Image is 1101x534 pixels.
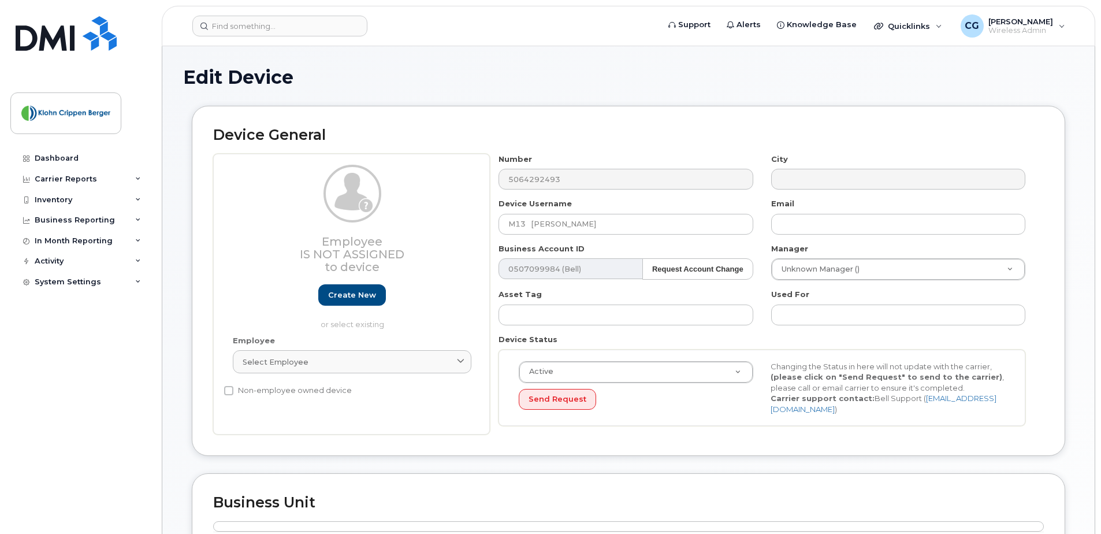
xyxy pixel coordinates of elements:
button: Request Account Change [642,258,753,280]
p: or select existing [233,319,471,330]
span: Select employee [243,357,308,368]
label: Used For [771,289,809,300]
h3: Employee [233,235,471,273]
a: Unknown Manager () [772,259,1025,280]
span: Unknown Manager () [775,264,860,275]
strong: (please click on "Send Request" to send to the carrier) [771,372,1002,381]
a: [EMAIL_ADDRESS][DOMAIN_NAME] [771,394,996,414]
label: Email [771,198,794,209]
label: City [771,154,788,165]
span: to device [325,260,380,274]
label: Number [499,154,532,165]
strong: Request Account Change [652,265,743,273]
h2: Device General [213,127,1044,143]
label: Employee [233,335,275,346]
a: Active [519,362,753,383]
label: Device Status [499,334,557,345]
span: Active [522,366,553,377]
a: Select employee [233,350,471,373]
label: Manager [771,243,808,254]
a: Create new [318,284,386,306]
strong: Carrier support contact: [771,394,875,403]
button: Send Request [519,389,596,410]
h2: Business Unit [213,495,1044,511]
label: Device Username [499,198,572,209]
input: Non-employee owned device [224,386,233,395]
label: Asset Tag [499,289,542,300]
label: Business Account ID [499,243,585,254]
h1: Edit Device [183,67,1074,87]
label: Non-employee owned device [224,384,352,398]
span: Is not assigned [300,247,404,261]
div: Changing the Status in here will not update with the carrier, , please call or email carrier to e... [762,361,1014,415]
